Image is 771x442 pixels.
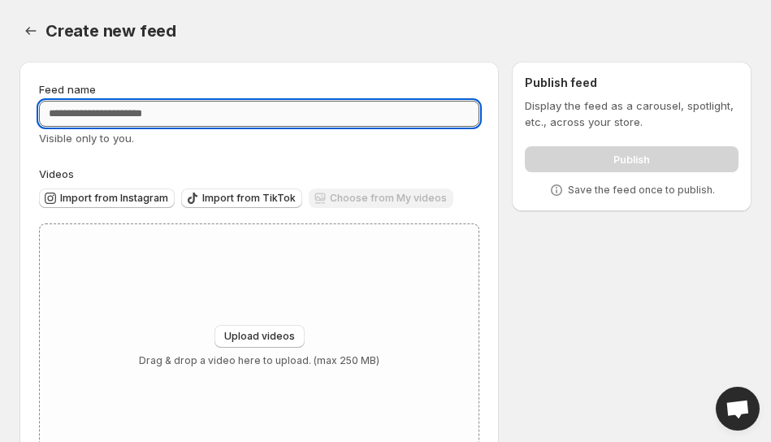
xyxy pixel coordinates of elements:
p: Drag & drop a video here to upload. (max 250 MB) [139,354,379,367]
h2: Publish feed [525,75,739,91]
span: Feed name [39,83,96,96]
span: Import from Instagram [60,192,168,205]
span: Videos [39,167,74,180]
div: Open chat [716,387,760,431]
span: Create new feed [45,21,176,41]
button: Import from Instagram [39,188,175,208]
button: Upload videos [214,325,305,348]
p: Display the feed as a carousel, spotlight, etc., across your store. [525,97,739,130]
span: Import from TikTok [202,192,296,205]
button: Settings [19,19,42,42]
p: Save the feed once to publish. [568,184,715,197]
span: Visible only to you. [39,132,134,145]
span: Upload videos [224,330,295,343]
button: Import from TikTok [181,188,302,208]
